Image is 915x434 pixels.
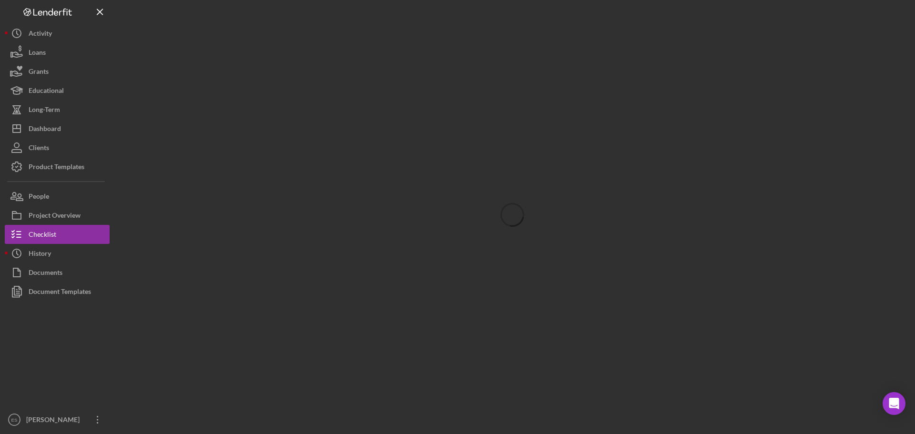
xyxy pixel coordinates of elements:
div: Open Intercom Messenger [883,392,905,415]
div: Documents [29,263,62,284]
button: Grants [5,62,110,81]
button: ES[PERSON_NAME] [5,410,110,429]
div: Dashboard [29,119,61,141]
button: Checklist [5,225,110,244]
button: Document Templates [5,282,110,301]
button: Activity [5,24,110,43]
button: Project Overview [5,206,110,225]
div: Activity [29,24,52,45]
button: Educational [5,81,110,100]
button: Clients [5,138,110,157]
div: Grants [29,62,49,83]
div: Educational [29,81,64,102]
button: Dashboard [5,119,110,138]
button: People [5,187,110,206]
div: Loans [29,43,46,64]
button: Loans [5,43,110,62]
div: Clients [29,138,49,160]
div: [PERSON_NAME] [24,410,86,432]
div: Long-Term [29,100,60,121]
button: Product Templates [5,157,110,176]
button: Documents [5,263,110,282]
text: ES [11,417,18,423]
div: Project Overview [29,206,81,227]
div: People [29,187,49,208]
div: Product Templates [29,157,84,179]
button: History [5,244,110,263]
div: History [29,244,51,265]
div: Document Templates [29,282,91,303]
div: Checklist [29,225,56,246]
button: Long-Term [5,100,110,119]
